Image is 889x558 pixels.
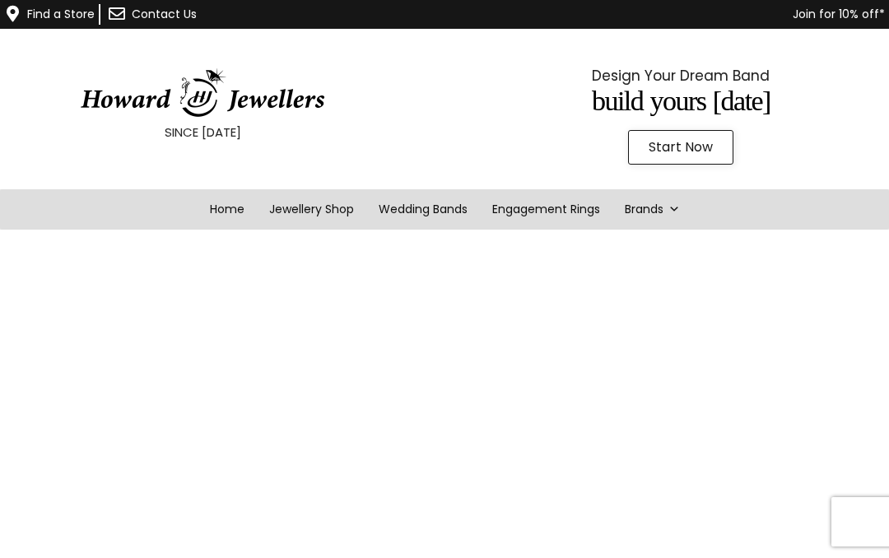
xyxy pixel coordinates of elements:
img: HowardJewellersLogo-04 [79,68,326,118]
a: Brands [612,189,692,230]
span: Start Now [649,141,713,154]
a: Find a Store [27,6,95,22]
p: Design Your Dream Band [519,63,842,88]
a: Jewellery Shop [257,189,366,230]
a: Wedding Bands [366,189,480,230]
a: Start Now [628,130,733,165]
a: Home [198,189,257,230]
span: Build Yours [DATE] [592,86,770,116]
a: Contact Us [132,6,197,22]
a: Engagement Rings [480,189,612,230]
p: SINCE [DATE] [41,122,364,143]
p: Join for 10% off* [275,4,885,25]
